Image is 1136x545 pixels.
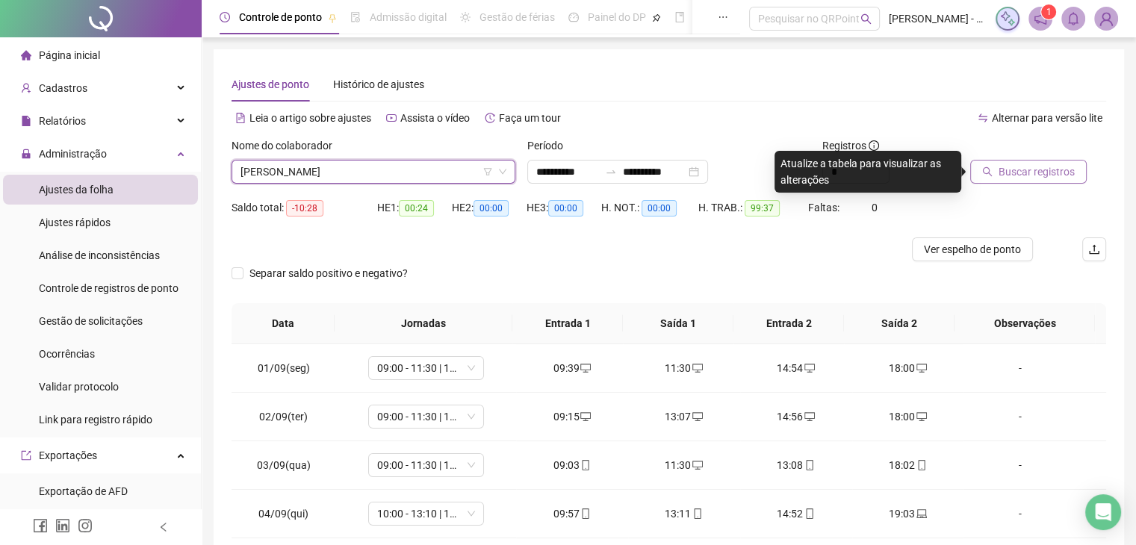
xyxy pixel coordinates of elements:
[982,166,993,177] span: search
[235,113,246,123] span: file-text
[257,459,311,471] span: 03/09(qua)
[286,200,323,217] span: -10:28
[232,303,335,344] th: Data
[39,249,160,261] span: Análise de inconsistências
[258,362,310,374] span: 01/09(seg)
[399,200,434,217] span: 00:24
[864,457,952,473] div: 18:02
[605,166,617,178] span: swap-right
[999,163,1075,180] span: Buscar registros
[975,457,1064,473] div: -
[400,112,470,124] span: Assista o vídeo
[640,408,728,425] div: 13:07
[512,303,623,344] th: Entrada 1
[674,12,685,22] span: book
[803,460,815,470] span: mobile
[691,411,703,422] span: desktop
[21,83,31,93] span: user-add
[652,13,661,22] span: pushpin
[377,454,475,476] span: 09:00 - 11:30 | 13:10 - 18:00
[377,199,452,217] div: HE 1:
[452,199,527,217] div: HE 2:
[39,315,143,327] span: Gestão de solicitações
[259,411,308,423] span: 02/09(ter)
[803,508,815,519] span: mobile
[39,49,100,61] span: Página inicial
[803,411,815,422] span: desktop
[915,411,927,422] span: desktop
[33,518,48,533] span: facebook
[39,282,179,294] span: Controle de registros de ponto
[691,460,703,470] span: desktop
[975,408,1064,425] div: -
[966,315,1083,331] span: Observações
[579,411,591,422] span: desktop
[864,408,952,425] div: 18:00
[528,360,616,376] div: 09:39
[39,348,95,360] span: Ocorrências
[691,363,703,373] span: desktop
[640,360,728,376] div: 11:30
[499,112,561,124] span: Faça um tour
[623,303,733,344] th: Saída 1
[258,508,308,520] span: 04/09(qui)
[1085,494,1121,530] div: Open Intercom Messenger
[601,199,698,217] div: H. NOT.:
[483,167,492,176] span: filter
[955,303,1095,344] th: Observações
[978,113,988,123] span: swap
[39,82,87,94] span: Cadastros
[21,450,31,461] span: export
[640,457,728,473] div: 11:30
[860,13,872,25] span: search
[78,518,93,533] span: instagram
[803,363,815,373] span: desktop
[1041,4,1056,19] sup: 1
[1088,243,1100,255] span: upload
[1034,12,1047,25] span: notification
[474,200,509,217] span: 00:00
[350,12,361,22] span: file-done
[335,303,512,344] th: Jornadas
[640,505,728,522] div: 13:11
[243,265,414,281] span: Separar saldo positivo e negativo?
[328,13,337,22] span: pushpin
[752,408,840,425] div: 14:56
[377,357,475,379] span: 09:00 - 11:30 | 13:10 - 18:00
[232,199,377,217] div: Saldo total:
[579,460,591,470] span: mobile
[528,505,616,522] div: 09:57
[548,200,583,217] span: 00:00
[605,166,617,178] span: to
[733,303,844,344] th: Entrada 2
[39,381,119,393] span: Validar protocolo
[844,303,955,344] th: Saída 2
[39,485,128,497] span: Exportação de AFD
[915,363,927,373] span: desktop
[822,137,879,154] span: Registros
[975,505,1064,522] div: -
[869,140,879,151] span: info-circle
[21,149,31,159] span: lock
[21,116,31,126] span: file
[889,10,987,27] span: [PERSON_NAME] - AUTO SELECT PP
[1067,12,1080,25] span: bell
[377,502,475,525] span: 10:00 - 13:10 | 14:50 - 19:00
[528,457,616,473] div: 09:03
[158,522,169,532] span: left
[745,200,780,217] span: 99:37
[21,50,31,60] span: home
[872,202,878,214] span: 0
[240,161,506,183] span: LUCAS BARBOSA DE OLIVEIRA KOENIGKAM
[527,199,601,217] div: HE 3:
[1046,7,1052,17] span: 1
[527,137,573,154] label: Período
[999,10,1016,27] img: sparkle-icon.fc2bf0ac1784a2077858766a79e2daf3.svg
[912,237,1033,261] button: Ver espelho de ponto
[39,184,114,196] span: Ajustes da folha
[642,200,677,217] span: 00:00
[588,11,646,23] span: Painel do DP
[698,199,807,217] div: H. TRAB.:
[249,112,371,124] span: Leia o artigo sobre ajustes
[232,137,342,154] label: Nome do colaborador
